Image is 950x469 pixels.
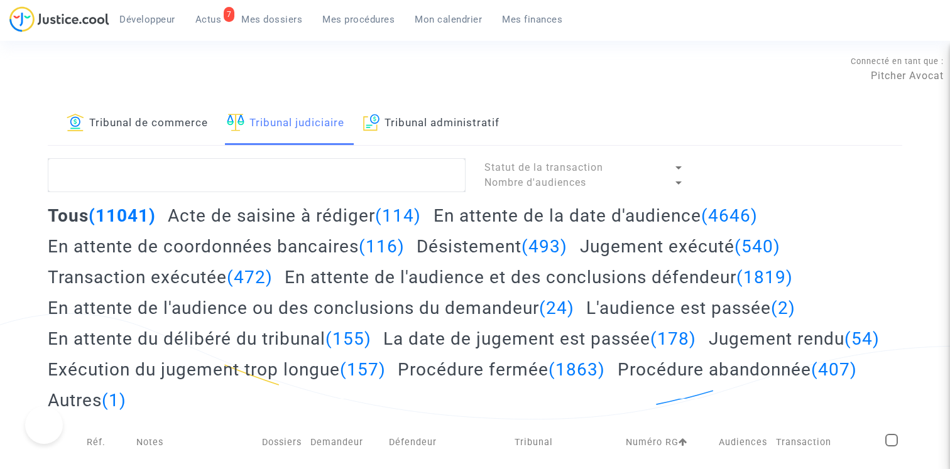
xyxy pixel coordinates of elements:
[48,235,405,257] h2: En attente de coordonnées bancaires
[168,205,421,227] h2: Acte de saisine à rédiger
[844,328,880,349] span: (54)
[224,7,235,22] div: 7
[48,358,386,380] h2: Exécution du jugement trop longue
[67,102,208,145] a: Tribunal de commerce
[340,359,386,380] span: (157)
[434,205,758,227] h2: En attente de la date d'audience
[811,359,857,380] span: (407)
[586,297,795,319] h2: L'audience est passée
[502,14,562,25] span: Mes finances
[306,420,385,465] td: Demandeur
[9,6,109,32] img: jc-logo.svg
[227,267,273,288] span: (472)
[701,205,758,226] span: (4646)
[417,235,567,257] h2: Désistement
[621,420,714,465] td: Numéro RG
[492,10,572,29] a: Mes finances
[398,358,605,380] h2: Procédure fermée
[580,235,780,257] h2: Jugement exécuté
[363,114,380,131] img: icon-archive.svg
[363,102,500,145] a: Tribunal administratif
[484,161,603,173] span: Statut de la transaction
[771,298,795,318] span: (2)
[383,328,696,350] h2: La date de jugement est passée
[618,358,857,380] h2: Procédure abandonnée
[359,236,405,257] span: (116)
[484,176,586,188] span: Nombre d'audiences
[650,328,696,349] span: (178)
[405,10,492,29] a: Mon calendrier
[772,420,881,465] td: Transaction
[510,420,621,465] td: Tribunal
[48,266,273,288] h2: Transaction exécutée
[231,10,312,29] a: Mes dossiers
[709,328,880,350] h2: Jugement rendu
[322,14,395,25] span: Mes procédures
[48,297,574,319] h2: En attente de l'audience ou des conclusions du demandeur
[132,420,258,465] td: Notes
[48,205,156,227] h2: Tous
[734,236,780,257] span: (540)
[241,14,302,25] span: Mes dossiers
[385,420,510,465] td: Défendeur
[258,420,306,465] td: Dossiers
[521,236,567,257] span: (493)
[325,328,371,349] span: (155)
[195,14,222,25] span: Actus
[375,205,421,226] span: (114)
[185,10,232,29] a: 7Actus
[736,267,793,288] span: (1819)
[119,14,175,25] span: Développeur
[89,205,156,226] span: (11041)
[285,266,793,288] h2: En attente de l'audience et des conclusions défendeur
[714,420,772,465] td: Audiences
[67,114,84,131] img: icon-banque.svg
[48,389,126,411] h2: Autres
[415,14,482,25] span: Mon calendrier
[25,406,63,444] iframe: Help Scout Beacon - Open
[851,57,944,66] span: Connecté en tant que :
[102,390,126,411] span: (1)
[227,102,344,145] a: Tribunal judiciaire
[312,10,405,29] a: Mes procédures
[549,359,605,380] span: (1863)
[109,10,185,29] a: Développeur
[227,114,244,131] img: icon-faciliter-sm.svg
[539,298,574,318] span: (24)
[82,420,132,465] td: Réf.
[48,328,371,350] h2: En attente du délibéré du tribunal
